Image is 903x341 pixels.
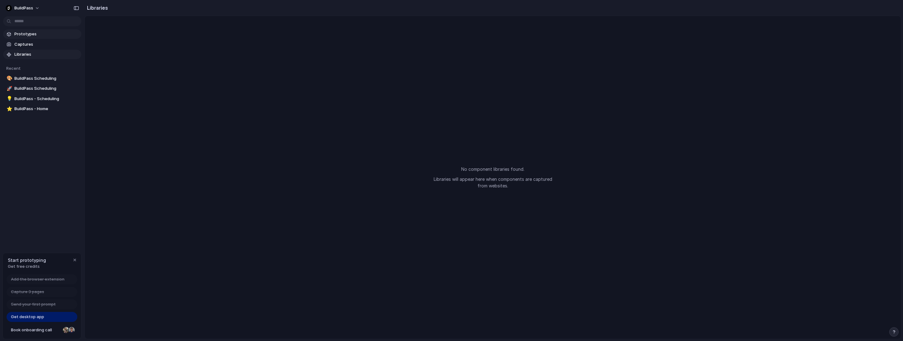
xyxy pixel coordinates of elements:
span: Get desktop app [11,314,44,320]
a: Get desktop app [7,312,77,322]
span: Capture 3 pages [11,289,44,295]
p: Libraries will appear here when components are captured from websites. [430,176,555,189]
a: ⭐BuildPass - Home [3,104,81,114]
div: 💡 [7,95,11,102]
span: Recent [6,66,21,71]
a: Prototypes [3,29,81,39]
button: BuildPass [3,3,43,13]
span: BuildPass [14,5,33,11]
span: Prototypes [14,31,79,37]
p: No component libraries found. [430,166,555,172]
span: BuildPass - Scheduling [14,96,79,102]
a: Book onboarding call [7,325,77,335]
button: 💡 [6,96,12,102]
a: Libraries [3,50,81,59]
div: Nicole Kubica [62,326,70,334]
div: ⭐ [7,105,11,113]
span: BuildPass Scheduling [14,85,79,92]
span: Get free credits [8,263,46,270]
span: Start prototyping [8,257,46,263]
span: Send your first prompt [11,301,56,308]
span: BuildPass - Home [14,106,79,112]
a: 🚀BuildPass Scheduling [3,84,81,93]
button: 🎨 [6,75,12,82]
div: 🚀 [7,85,11,92]
span: Captures [14,41,79,48]
span: Book onboarding call [11,327,60,333]
a: 🎨BuildPass Scheduling [3,74,81,83]
a: Captures [3,40,81,49]
div: Christian Iacullo [68,326,75,334]
span: Add the browser extension [11,276,64,282]
h2: Libraries [84,4,108,12]
button: 🚀 [6,85,12,92]
div: 🎨 [7,75,11,82]
span: Libraries [14,51,79,58]
button: ⭐ [6,106,12,112]
a: 💡BuildPass - Scheduling [3,94,81,104]
span: BuildPass Scheduling [14,75,79,82]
